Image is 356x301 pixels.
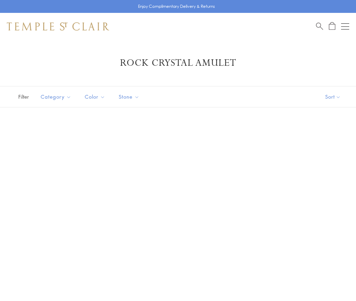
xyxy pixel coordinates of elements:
[138,3,215,10] p: Enjoy Complimentary Delivery & Returns
[17,57,339,69] h1: Rock Crystal Amulet
[316,22,323,31] a: Search
[7,22,109,31] img: Temple St. Clair
[329,22,335,31] a: Open Shopping Bag
[310,86,356,107] button: Show sort by
[115,93,144,101] span: Stone
[37,93,76,101] span: Category
[36,89,76,104] button: Category
[81,93,110,101] span: Color
[114,89,144,104] button: Stone
[341,22,349,31] button: Open navigation
[80,89,110,104] button: Color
